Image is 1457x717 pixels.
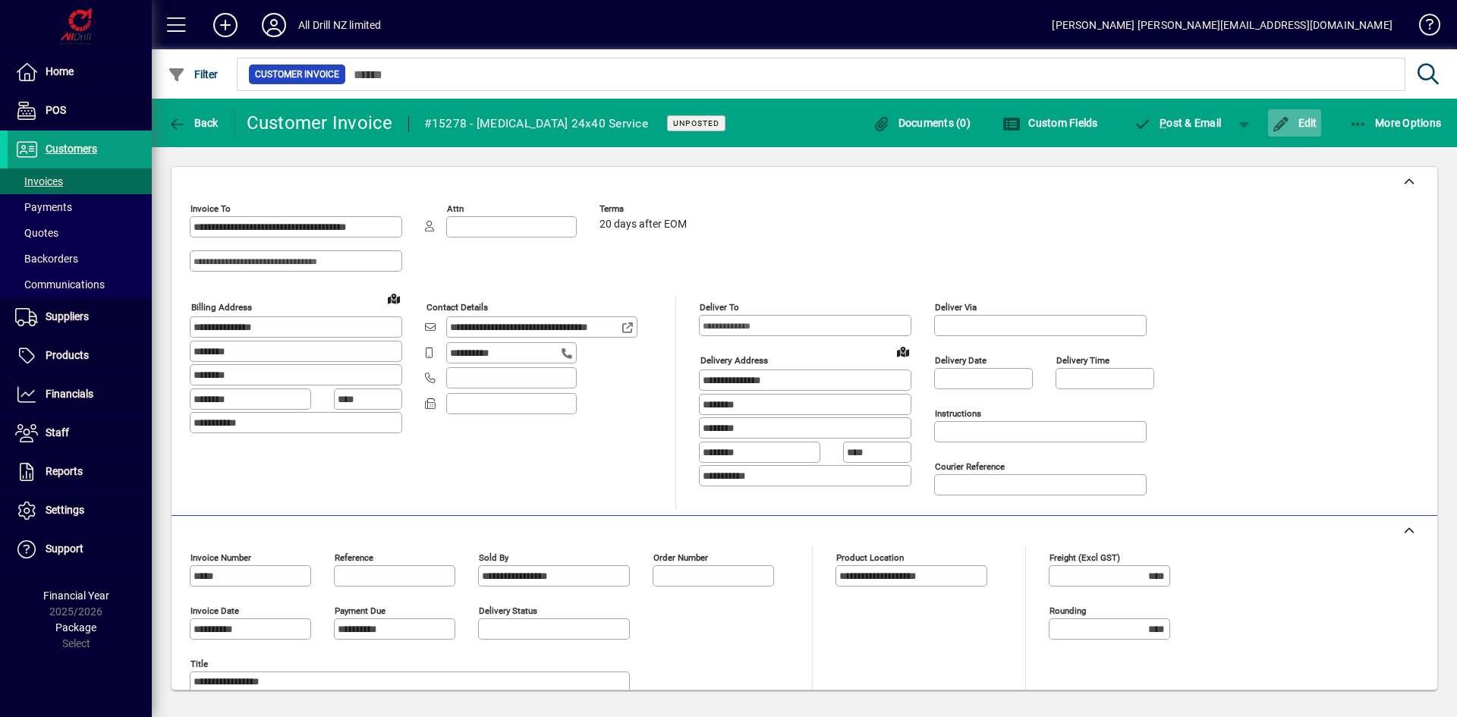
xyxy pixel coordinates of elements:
button: Add [201,11,250,39]
a: Financials [8,376,152,414]
mat-label: Sold by [479,552,508,563]
mat-label: Delivery status [479,605,537,616]
mat-label: Invoice number [190,552,251,563]
app-page-header-button: Back [152,109,235,137]
button: Documents (0) [868,109,974,137]
mat-label: Reference [335,552,373,563]
a: Home [8,53,152,91]
mat-label: Order number [653,552,708,563]
a: Knowledge Base [1408,3,1438,52]
a: Support [8,530,152,568]
div: Customer Invoice [247,111,393,135]
a: Suppliers [8,298,152,336]
span: More Options [1349,117,1442,129]
mat-label: Freight (excl GST) [1049,552,1120,563]
mat-label: Delivery time [1056,355,1109,366]
a: Invoices [8,168,152,194]
span: P [1160,117,1166,129]
span: Products [46,349,89,361]
span: Filter [168,68,219,80]
span: Financial Year [43,590,109,602]
a: Products [8,337,152,375]
mat-label: Courier Reference [935,461,1005,472]
mat-label: Instructions [935,408,981,419]
span: POS [46,104,66,116]
span: Payments [15,201,72,213]
a: Staff [8,414,152,452]
span: Package [55,621,96,634]
a: Reports [8,453,152,491]
mat-label: Deliver via [935,302,977,313]
mat-label: Delivery date [935,355,987,366]
mat-label: Invoice date [190,605,239,616]
div: All Drill NZ limited [298,13,382,37]
span: Back [168,117,219,129]
span: Reports [46,465,83,477]
span: Documents (0) [872,117,971,129]
span: Customers [46,143,97,155]
span: Unposted [673,118,719,128]
button: More Options [1345,109,1446,137]
div: #15278 - [MEDICAL_DATA] 24x40 Service [424,112,648,136]
span: Customer Invoice [255,67,339,82]
button: Back [164,109,222,137]
span: Terms [599,204,691,214]
a: Payments [8,194,152,220]
mat-label: Rounding [1049,605,1086,616]
span: 20 days after EOM [599,219,687,231]
button: Post & Email [1126,109,1229,137]
a: View on map [382,286,406,310]
span: ost & Email [1134,117,1222,129]
span: Staff [46,426,69,439]
button: Edit [1268,109,1321,137]
mat-label: Payment due [335,605,385,616]
mat-label: Deliver To [700,302,739,313]
a: Communications [8,272,152,297]
mat-label: Product location [836,552,904,563]
a: POS [8,92,152,130]
span: Support [46,542,83,555]
span: Backorders [15,253,78,265]
span: Custom Fields [1002,117,1098,129]
button: Custom Fields [999,109,1102,137]
a: Backorders [8,246,152,272]
span: Invoices [15,175,63,187]
span: Financials [46,388,93,400]
button: Profile [250,11,298,39]
span: Suppliers [46,310,89,322]
span: Home [46,65,74,77]
mat-label: Title [190,659,208,669]
span: Quotes [15,227,58,239]
button: Filter [164,61,222,88]
span: Communications [15,278,105,291]
span: Settings [46,504,84,516]
span: Edit [1272,117,1317,129]
div: [PERSON_NAME] [PERSON_NAME][EMAIL_ADDRESS][DOMAIN_NAME] [1052,13,1392,37]
a: Settings [8,492,152,530]
a: View on map [891,339,915,363]
a: Quotes [8,220,152,246]
mat-label: Attn [447,203,464,214]
mat-label: Invoice To [190,203,231,214]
